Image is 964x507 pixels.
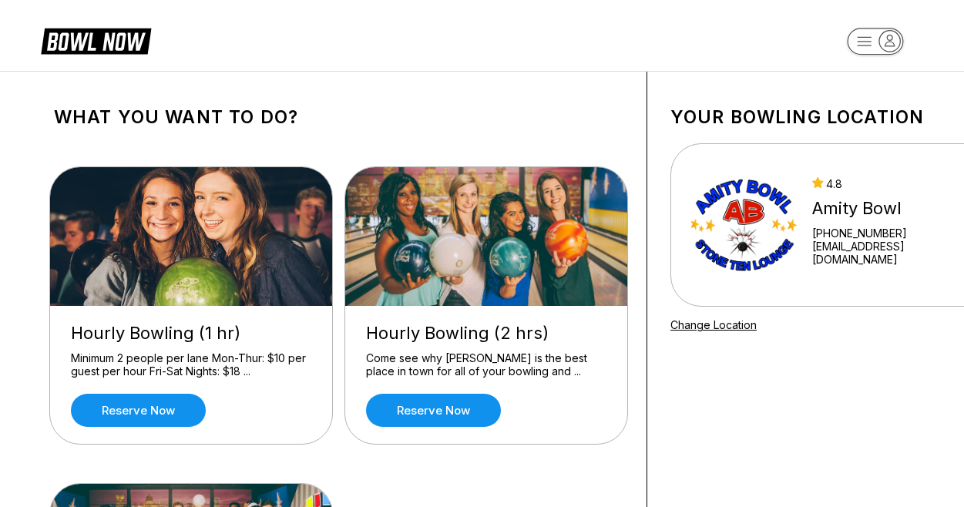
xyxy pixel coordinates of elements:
a: Reserve now [366,394,501,427]
img: Amity Bowl [691,167,798,283]
div: Hourly Bowling (2 hrs) [366,323,606,344]
div: Come see why [PERSON_NAME] is the best place in town for all of your bowling and ... [366,351,606,378]
div: Minimum 2 people per lane Mon-Thur: $10 per guest per hour Fri-Sat Nights: $18 ... [71,351,311,378]
a: Reserve now [71,394,206,427]
img: Hourly Bowling (1 hr) [50,167,334,306]
img: Hourly Bowling (2 hrs) [345,167,629,306]
a: Change Location [670,318,757,331]
div: Hourly Bowling (1 hr) [71,323,311,344]
h1: What you want to do? [54,106,623,128]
